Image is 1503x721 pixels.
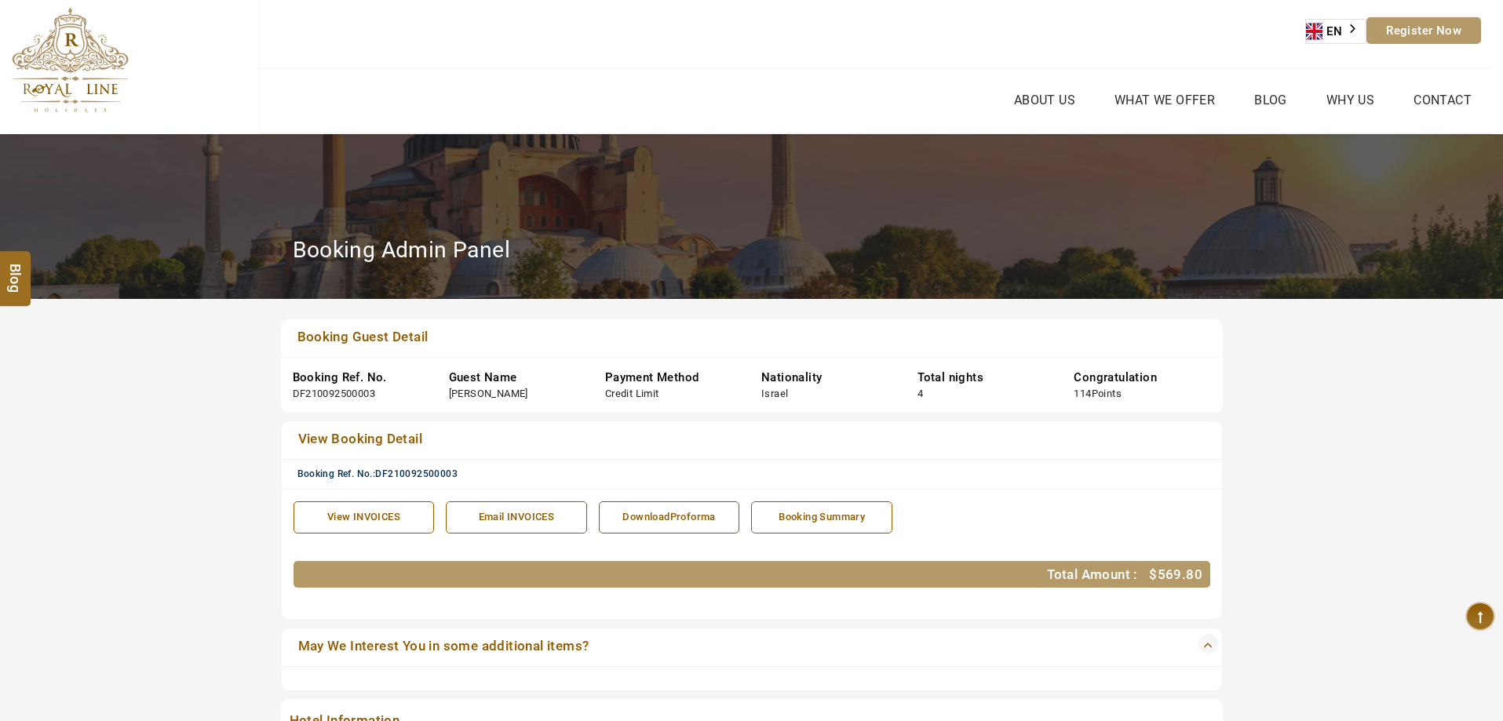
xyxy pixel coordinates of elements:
[1149,566,1157,582] span: $
[1305,19,1366,44] aside: Language selected: English
[605,370,738,386] div: Payment Method
[293,327,1119,349] a: Booking Guest Detail
[751,501,892,533] a: Booking Summary
[297,468,1218,481] div: Booking Ref. No.:
[1111,89,1219,111] a: What we Offer
[1366,17,1481,44] a: Register Now
[293,387,376,402] div: DF210092500003
[293,370,425,386] div: Booking Ref. No.
[449,370,582,386] div: Guest Name
[294,501,435,533] a: View INVOICES
[1047,566,1138,582] span: Total Amount :
[293,236,511,264] h2: Booking Admin Panel
[761,387,788,402] div: Israel
[12,7,129,113] img: The Royal Line Holidays
[5,264,26,277] span: Blog
[1322,89,1378,111] a: Why Us
[1158,566,1202,582] span: 569.80
[1306,20,1366,43] a: EN
[1250,89,1291,111] a: Blog
[1074,388,1091,399] span: 114
[302,510,426,525] div: View INVOICES
[917,387,923,402] div: 4
[446,501,587,533] a: Email INVOICES
[761,370,894,386] div: Nationality
[1074,370,1206,386] div: Congratulation
[1092,388,1122,399] span: Points
[449,387,528,402] div: [PERSON_NAME]
[760,510,884,525] div: Booking Summary
[599,501,740,533] a: DownloadProforma
[298,431,423,446] span: View Booking Detail
[375,468,458,479] span: DF210092500003
[1410,89,1476,111] a: Contact
[1305,19,1366,44] div: Language
[605,387,659,402] div: Credit Limit
[294,636,1118,658] a: May We Interest You in some additional items?
[917,370,1050,386] div: Total nights
[1010,89,1079,111] a: About Us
